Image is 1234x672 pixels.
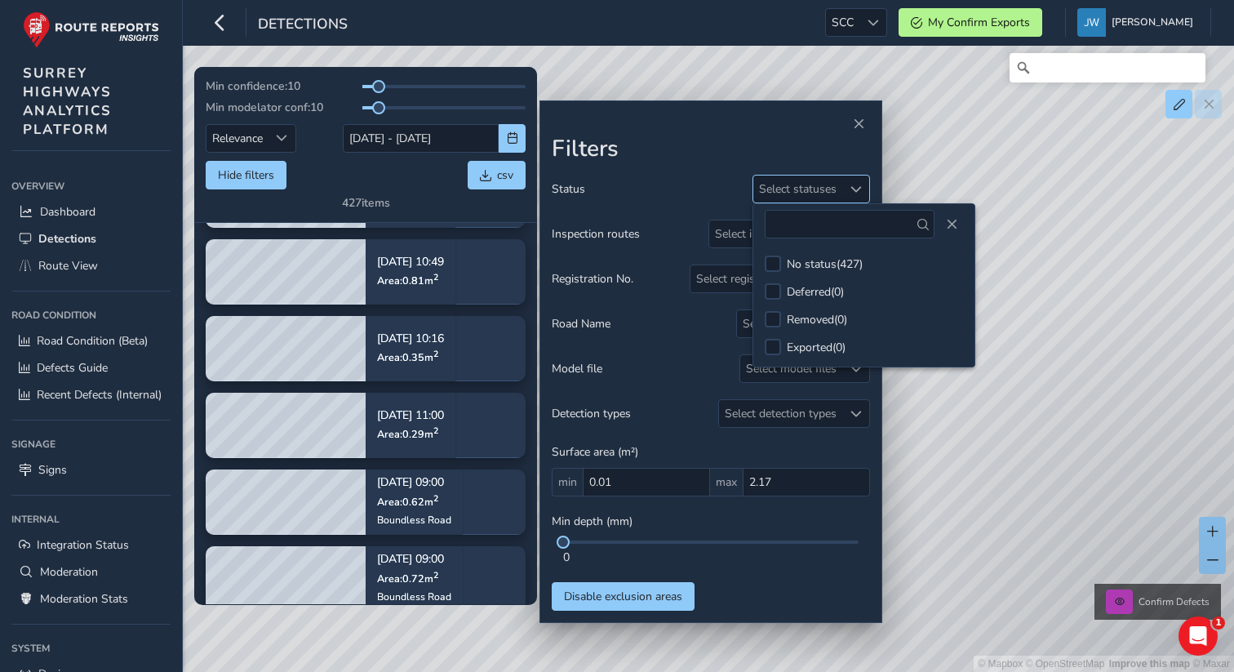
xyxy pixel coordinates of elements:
[552,136,870,163] h2: Filters
[23,11,159,48] img: rr logo
[23,64,112,139] span: SURREY HIGHWAYS ANALYTICS PLATFORM
[753,176,842,202] div: Select statuses
[287,78,300,94] span: 10
[552,361,602,376] span: Model file
[1139,595,1210,608] span: Confirm Defects
[552,582,695,611] button: Disable exclusion areas
[710,468,743,496] span: max
[11,303,171,327] div: Road Condition
[310,100,323,115] span: 10
[206,125,269,152] span: Relevance
[552,271,633,287] span: Registration No.
[11,354,171,381] a: Defects Guide
[847,113,870,136] button: Close
[37,333,148,349] span: Road Condition (Beta)
[433,569,438,581] sup: 2
[37,360,108,376] span: Defects Guide
[787,340,846,355] div: Exported ( 0 )
[433,348,438,360] sup: 2
[552,406,631,421] span: Detection types
[433,492,438,505] sup: 2
[1112,8,1193,37] span: [PERSON_NAME]
[206,78,287,94] span: Min confidence:
[1077,8,1199,37] button: [PERSON_NAME]
[37,537,129,553] span: Integration Status
[552,181,585,197] span: Status
[40,204,95,220] span: Dashboard
[787,312,847,327] div: Removed ( 0 )
[11,252,171,279] a: Route View
[258,14,348,37] span: Detections
[377,495,438,509] span: Area: 0.62 m
[38,231,96,247] span: Detections
[38,462,67,478] span: Signs
[11,636,171,661] div: System
[826,9,859,36] span: SCC
[787,284,844,300] div: Deferred ( 0 )
[11,225,171,252] a: Detections
[433,271,438,283] sup: 2
[11,585,171,612] a: Moderation Stats
[899,8,1042,37] button: My Confirm Exports
[497,167,513,183] span: csv
[928,15,1030,30] span: My Confirm Exports
[377,333,444,345] p: [DATE] 10:16
[377,478,451,489] p: [DATE] 09:00
[552,316,610,332] span: Road Name
[1179,616,1218,656] iframe: Intercom live chat
[690,265,842,292] div: Select registration numbers
[740,355,842,382] div: Select model files
[468,161,526,189] button: csv
[737,310,842,337] div: Select road names
[11,327,171,354] a: Road Condition (Beta)
[719,400,842,427] div: Select detection types
[377,274,438,287] span: Area: 0.81 m
[11,198,171,225] a: Dashboard
[377,350,438,364] span: Area: 0.35 m
[377,514,451,527] div: Boundless Road
[269,125,295,152] div: Sort by Date
[377,427,438,441] span: Area: 0.29 m
[377,256,444,268] p: [DATE] 10:49
[787,256,863,272] div: No status ( 427 )
[552,468,583,496] span: min
[37,387,162,403] span: Recent Defects (Internal)
[552,444,638,460] span: Surface area (m²)
[11,559,171,585] a: Moderation
[206,100,310,115] span: Min modelator conf:
[11,456,171,483] a: Signs
[11,381,171,408] a: Recent Defects (Internal)
[40,591,128,607] span: Moderation Stats
[206,161,286,189] button: Hide filters
[11,507,171,532] div: Internal
[1212,616,1225,630] span: 1
[377,554,451,566] p: [DATE] 09:00
[11,432,171,456] div: Signage
[38,258,98,274] span: Route View
[11,174,171,198] div: Overview
[552,226,640,242] span: Inspection routes
[377,572,438,585] span: Area: 0.72 m
[377,590,451,603] div: Boundless Road
[1077,8,1106,37] img: diamond-layout
[709,220,842,247] div: Select inspection routes
[563,550,859,565] div: 0
[552,514,633,529] span: Min depth (mm)
[377,410,444,421] p: [DATE] 11:00
[1010,53,1205,82] input: Search
[11,532,171,559] a: Integration Status
[342,195,390,211] div: 427 items
[583,468,710,496] input: 0
[743,468,870,496] input: 0
[40,564,98,580] span: Moderation
[940,213,963,236] button: Close
[433,425,438,437] sup: 2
